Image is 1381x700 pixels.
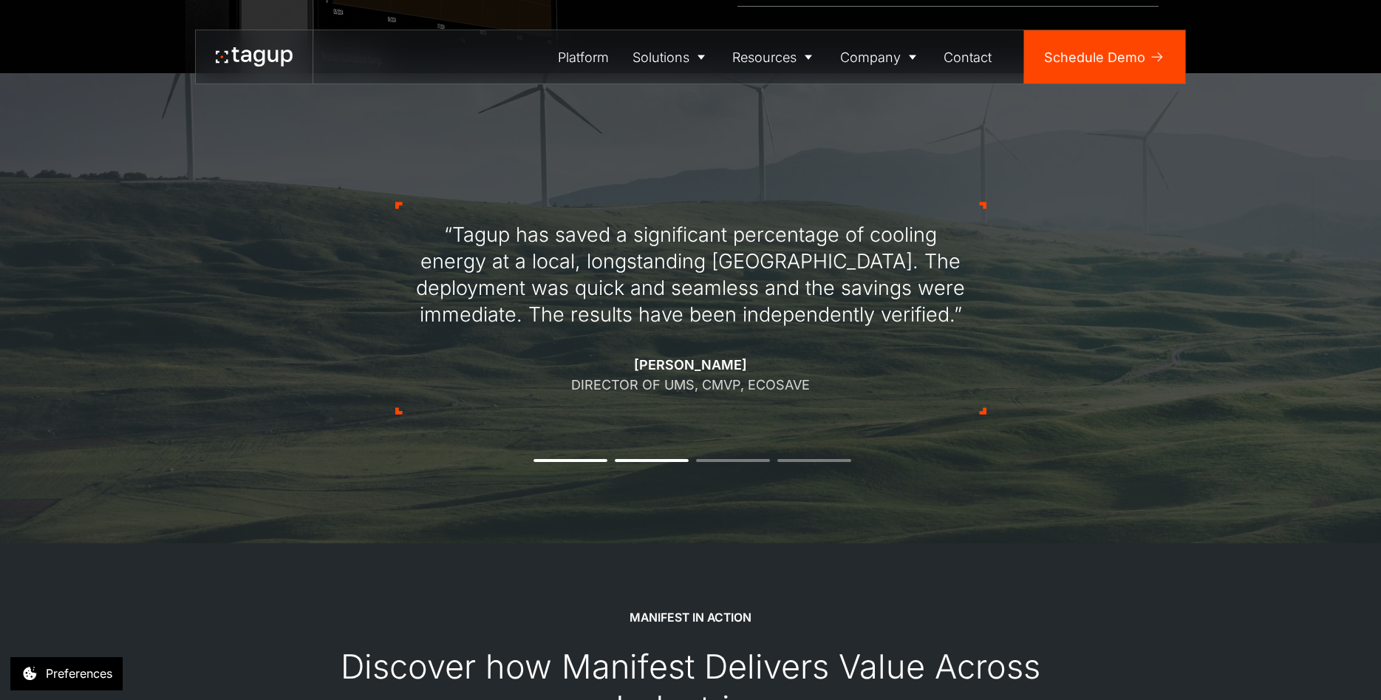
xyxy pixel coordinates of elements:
a: Solutions [621,30,721,84]
a: Platform [547,30,621,84]
div: Solutions [632,47,689,67]
button: 1 of 4 [533,459,607,462]
div: MANIFEST IN ACTION [630,610,751,626]
a: Resources [721,30,829,84]
div: Company [840,47,901,67]
div: Contact [944,47,992,67]
div: “Tagup has saved a significant percentage of cooling energy at a local, longstanding [GEOGRAPHIC_... [415,222,966,328]
a: Schedule Demo [1024,30,1185,84]
div: [PERSON_NAME] [634,355,747,375]
div: Director of UMS, CMVP, Ecosave [571,375,810,395]
div: Platform [558,47,609,67]
div: Schedule Demo [1044,47,1145,67]
div: Resources [732,47,797,67]
a: Contact [932,30,1004,84]
button: 2 of 4 [615,459,689,462]
a: Company [828,30,932,84]
div: Preferences [46,665,112,682]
